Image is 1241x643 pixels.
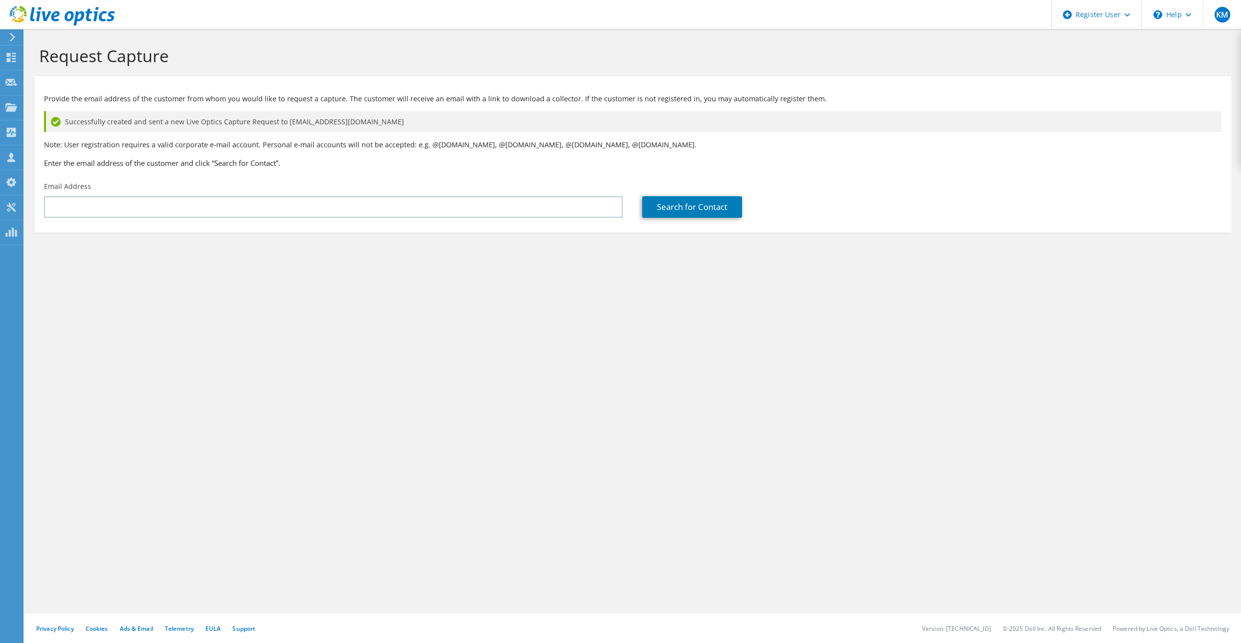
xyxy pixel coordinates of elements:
[44,158,1221,168] h3: Enter the email address of the customer and click “Search for Contact”.
[165,624,194,633] a: Telemetry
[36,624,74,633] a: Privacy Policy
[1113,624,1229,633] li: Powered by Live Optics, a Dell Technology
[44,93,1221,104] p: Provide the email address of the customer from whom you would like to request a capture. The cust...
[44,182,91,191] label: Email Address
[44,139,1221,150] p: Note: User registration requires a valid corporate e-mail account. Personal e-mail accounts will ...
[120,624,153,633] a: Ads & Email
[922,624,991,633] li: Version: [TECHNICAL_ID]
[39,46,1221,66] h1: Request Capture
[86,624,108,633] a: Cookies
[65,116,404,127] span: Successfully created and sent a new Live Optics Capture Request to [EMAIL_ADDRESS][DOMAIN_NAME]
[1215,7,1230,23] span: KM
[1153,10,1162,19] svg: \n
[642,196,742,218] a: Search for Contact
[232,624,255,633] a: Support
[1003,624,1101,633] li: © 2025 Dell Inc. All Rights Reserved
[205,624,221,633] a: EULA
